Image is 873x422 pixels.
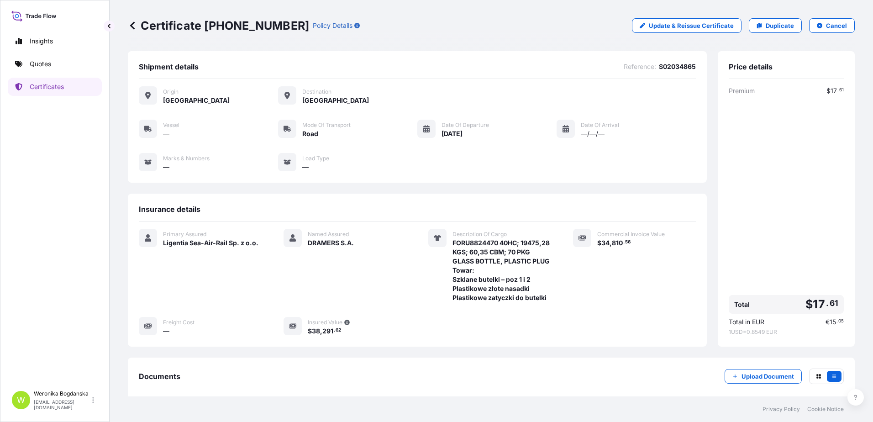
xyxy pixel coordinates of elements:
span: Premium [729,86,755,95]
span: $ [826,88,831,94]
span: [GEOGRAPHIC_DATA] [302,96,369,105]
span: Description Of Cargo [452,231,507,238]
span: Marks & Numbers [163,155,210,162]
span: [GEOGRAPHIC_DATA] [163,96,230,105]
a: Update & Reissue Certificate [632,18,742,33]
span: —/—/— [581,129,605,138]
span: 34 [601,240,610,246]
p: Certificates [30,82,64,91]
span: Load Type [302,155,329,162]
a: Duplicate [749,18,802,33]
span: . [334,329,335,332]
span: . [836,320,838,323]
span: Mode of Transport [302,121,351,129]
a: Cookie Notice [807,406,844,413]
span: . [623,241,625,244]
span: — [163,327,169,336]
span: S02034865 [659,62,696,71]
span: Total in EUR [729,317,764,327]
p: Upload Document [742,372,794,381]
p: Duplicate [766,21,794,30]
span: Reference : [624,62,656,71]
p: Cancel [826,21,847,30]
button: Cancel [809,18,855,33]
span: 17 [831,88,837,94]
span: Documents [139,372,180,381]
p: Certificate [PHONE_NUMBER] [128,18,309,33]
span: Vessel [163,121,179,129]
span: 38 [312,328,320,334]
a: Certificates [8,78,102,96]
span: Price details [729,62,773,71]
span: [DATE] [442,129,463,138]
a: Privacy Policy [763,406,800,413]
span: FORU8824470 40HC; 19475,28 KGS; 60,35 CBM; 70 PKG GLASS BOTTLE, PLASTIC PLUG Towar: Szklane butel... [452,238,551,302]
span: Destination [302,88,331,95]
span: 810 [612,240,623,246]
span: Date of Arrival [581,121,619,129]
span: . [837,89,839,92]
span: — [163,163,169,172]
span: — [302,163,309,172]
a: Insights [8,32,102,50]
span: . [826,301,829,306]
span: 56 [625,241,631,244]
span: 61 [830,301,838,306]
span: Insurance details [139,205,200,214]
span: , [320,328,322,334]
span: W [17,396,25,405]
p: Quotes [30,59,51,69]
p: Weronika Bogdanska [34,390,90,397]
span: Insured Value [308,319,342,326]
span: Road [302,129,318,138]
span: Ligentia Sea-Air-Rail Sp. z o.o. [163,238,258,248]
span: 61 [839,89,844,92]
p: [EMAIL_ADDRESS][DOMAIN_NAME] [34,399,90,410]
p: Update & Reissue Certificate [649,21,734,30]
span: 291 [322,328,333,334]
span: DRAMERS S.A. [308,238,354,248]
span: $ [308,328,312,334]
span: , [610,240,612,246]
span: $ [805,299,813,310]
span: Primary Assured [163,231,206,238]
span: 05 [838,320,844,323]
span: Named Assured [308,231,349,238]
span: — [163,129,169,138]
a: Quotes [8,55,102,73]
button: Upload Document [725,369,802,384]
span: 15 [830,319,836,325]
span: 1 USD = 0.8549 EUR [729,328,844,336]
span: Shipment details [139,62,199,71]
span: 17 [813,299,825,310]
span: Freight Cost [163,319,195,326]
p: Insights [30,37,53,46]
span: Commercial Invoice Value [597,231,665,238]
span: $ [597,240,601,246]
span: Date of Departure [442,121,489,129]
span: € [826,319,830,325]
p: Policy Details [313,21,352,30]
span: 62 [336,329,341,332]
span: Total [734,300,750,309]
span: Origin [163,88,179,95]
